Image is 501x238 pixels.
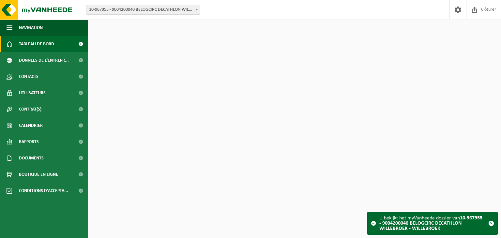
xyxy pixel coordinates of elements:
[19,68,38,85] span: Contacts
[19,36,54,52] span: Tableau de bord
[19,166,58,183] span: Boutique en ligne
[19,101,41,117] span: Contrat(s)
[19,117,43,134] span: Calendrier
[19,85,46,101] span: Utilisateurs
[86,5,200,15] span: 10-967955 - 9004200040 BELOGCIRC DECATHLON WILLEBROEK - WILLEBROEK
[19,52,69,68] span: Données de l'entrepr...
[19,150,44,166] span: Documents
[86,5,200,14] span: 10-967955 - 9004200040 BELOGCIRC DECATHLON WILLEBROEK - WILLEBROEK
[19,183,68,199] span: Conditions d'accepta...
[379,212,485,234] div: U bekijkt het myVanheede dossier van
[379,216,482,231] strong: 10-967955 - 9004200040 BELOGCIRC DECATHLON WILLEBROEK - WILLEBROEK
[19,20,43,36] span: Navigation
[19,134,39,150] span: Rapports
